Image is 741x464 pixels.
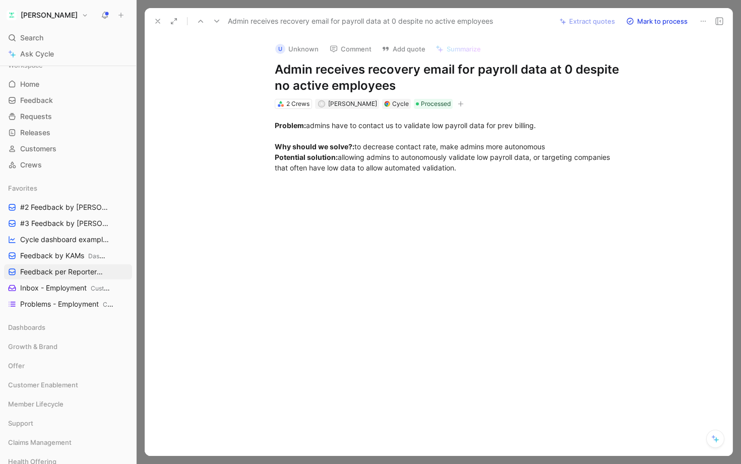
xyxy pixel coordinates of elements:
div: 2 Crews [286,99,310,109]
div: Offer [4,358,132,376]
span: Favorites [8,183,37,193]
a: Inbox - EmploymentCustomer Enablement [4,280,132,296]
div: Offer [4,358,132,373]
div: Cycle [392,99,409,109]
span: Dashboards [88,252,122,260]
img: Alan [7,10,17,20]
a: Crews [4,157,132,172]
div: Dashboards [4,320,132,338]
span: Search [20,32,43,44]
div: Processed [414,99,453,109]
strong: Why should we solve?: [275,142,354,151]
span: [PERSON_NAME] [328,100,377,107]
span: Customers [20,144,56,154]
span: to decrease contact rate, make admins more autonomous [354,142,545,151]
span: Inbox - Employment [20,283,112,294]
span: #2 Feedback by [PERSON_NAME] [20,202,110,212]
strong: Problem: [275,121,306,130]
button: Summarize [431,42,485,56]
a: Home [4,77,132,92]
span: Cycle dashboard example [20,235,112,245]
span: Support [8,418,33,428]
button: UUnknown [271,41,323,56]
span: Claims Management [8,437,72,447]
div: U [275,44,285,54]
span: Growth & Brand [8,341,57,352]
h1: Admin receives recovery email for payroll data at 0 despite no active employees [275,62,624,94]
button: Add quote [377,42,430,56]
a: Releases [4,125,132,140]
div: Customer Enablement [4,377,132,392]
a: Feedback [4,93,132,108]
div: Claims Management [4,435,132,450]
div: Customer Enablement [4,377,132,395]
button: Alan[PERSON_NAME] [4,8,91,22]
button: Mark to process [622,14,692,28]
div: Dashboards [4,320,132,335]
a: Problems - EmploymentCustomer Enablement [4,297,132,312]
div: A [319,101,324,107]
div: Growth & Brand [4,339,132,357]
h1: [PERSON_NAME] [21,11,78,20]
span: Admin receives recovery email for payroll data at 0 despite no active employees [228,15,493,27]
div: Member Lifecycle [4,396,132,415]
a: Feedback by KAMsDashboards [4,248,132,263]
span: Summarize [447,44,481,53]
span: admins have to contact us to validate low payroll data for prev billing. [306,121,536,130]
a: Cycle dashboard exampleDashboards [4,232,132,247]
span: #3 Feedback by [PERSON_NAME] [20,218,110,228]
span: Crews [20,160,42,170]
span: Ask Cycle [20,48,54,60]
span: Problems - Employment [20,299,114,310]
span: Requests [20,111,52,122]
span: allowing admins to autonomously validate low payroll data, or targeting companies that often have... [275,153,612,172]
a: #3 Feedback by [PERSON_NAME] [4,216,132,231]
button: Comment [325,42,376,56]
span: Home [20,79,39,89]
button: Extract quotes [555,14,620,28]
a: Customers [4,141,132,156]
div: Member Lifecycle [4,396,132,412]
span: Feedback per Reporter [20,267,110,277]
div: Favorites [4,181,132,196]
a: Feedback per ReporterDashboards [4,264,132,279]
span: Releases [20,128,50,138]
span: Processed [421,99,451,109]
div: Search [4,30,132,45]
span: Dashboards [111,236,145,244]
span: Dashboards [8,322,45,332]
div: Support [4,416,132,431]
span: Feedback [20,95,53,105]
span: Customer Enablement [8,380,78,390]
span: Member Lifecycle [8,399,64,409]
span: Offer [8,361,25,371]
div: Growth & Brand [4,339,132,354]
a: Ask Cycle [4,46,132,62]
strong: Potential solution: [275,153,338,161]
div: Claims Management [4,435,132,453]
span: Feedback by KAMs [20,251,109,261]
span: Customer Enablement [103,301,165,308]
span: Customer Enablement [91,284,153,292]
div: Support [4,416,132,434]
a: #2 Feedback by [PERSON_NAME] [4,200,132,215]
a: Requests [4,109,132,124]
